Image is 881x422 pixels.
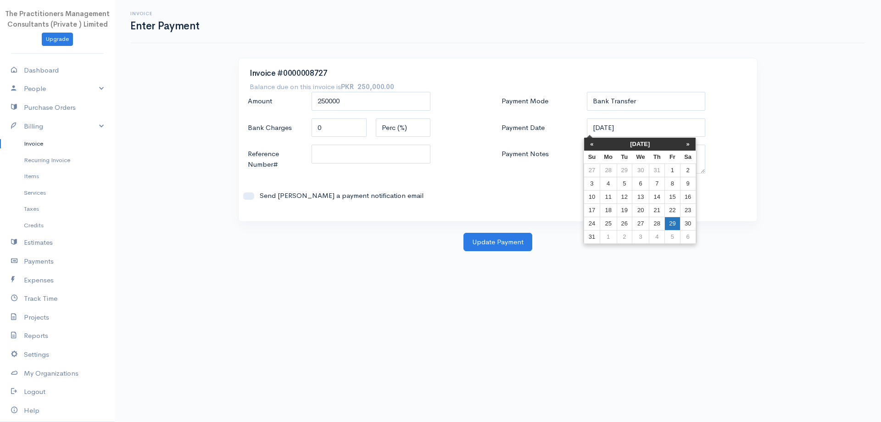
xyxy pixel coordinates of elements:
th: Fr [665,151,680,164]
label: Amount [243,92,307,111]
td: 8 [665,177,680,190]
td: 17 [584,203,600,217]
td: 1 [600,230,617,243]
td: 25 [600,217,617,230]
td: 23 [680,203,696,217]
h3: Invoice #0000008727 [250,69,746,78]
label: Payment Date [497,118,582,137]
th: Tu [617,151,632,164]
label: Send [PERSON_NAME] a payment notification email [254,191,490,201]
td: 15 [665,190,680,203]
td: 12 [617,190,632,203]
label: Payment Notes [497,145,582,173]
td: 4 [649,230,665,243]
button: Update Payment [463,233,532,252]
td: 3 [632,230,649,243]
td: 5 [665,230,680,243]
th: [DATE] [600,138,680,151]
td: 28 [649,217,665,230]
td: 6 [680,230,696,243]
td: 29 [665,217,680,230]
td: 1 [665,163,680,177]
td: 27 [632,217,649,230]
h7: Balance due on this invoice is [250,82,394,91]
td: 22 [665,203,680,217]
th: » [680,138,696,151]
td: 18 [600,203,617,217]
th: Su [584,151,600,164]
td: 4 [600,177,617,190]
td: 3 [584,177,600,190]
strong: PKR 250,000.00 [341,82,394,91]
td: 2 [680,163,696,177]
span: The Practitioners Management Consultants (Private ) Limited [5,9,110,28]
td: 10 [584,190,600,203]
a: Upgrade [42,33,73,46]
label: Payment Mode [497,92,582,111]
td: 2 [617,230,632,243]
td: 29 [617,163,632,177]
td: 19 [617,203,632,217]
td: 31 [649,163,665,177]
td: 24 [584,217,600,230]
label: Bank Charges [243,118,307,137]
td: 11 [600,190,617,203]
td: 27 [584,163,600,177]
td: 9 [680,177,696,190]
td: 30 [632,163,649,177]
h6: Invoice [130,11,200,16]
label: Reference Number# [243,145,307,174]
td: 5 [617,177,632,190]
th: We [632,151,649,164]
td: 30 [680,217,696,230]
td: 16 [680,190,696,203]
td: 21 [649,203,665,217]
td: 20 [632,203,649,217]
td: 13 [632,190,649,203]
td: 26 [617,217,632,230]
td: 31 [584,230,600,243]
td: 28 [600,163,617,177]
td: 14 [649,190,665,203]
td: 6 [632,177,649,190]
h1: Enter Payment [130,20,200,32]
th: Th [649,151,665,164]
th: Sa [680,151,696,164]
td: 7 [649,177,665,190]
th: « [584,138,600,151]
th: Mo [600,151,617,164]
